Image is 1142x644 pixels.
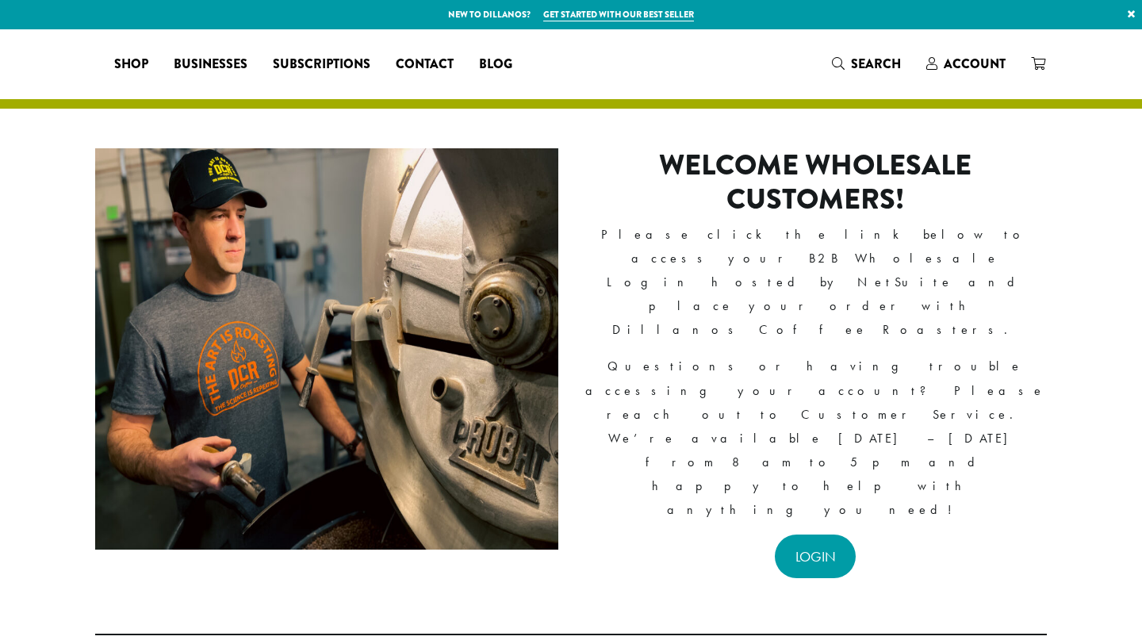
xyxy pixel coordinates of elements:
span: Subscriptions [273,55,370,75]
span: Contact [396,55,454,75]
a: Get started with our best seller [543,8,694,21]
p: Please click the link below to access your B2B Wholesale Login hosted by NetSuite and place your ... [584,223,1047,342]
h2: Welcome Wholesale Customers! [584,148,1047,217]
span: Shop [114,55,148,75]
span: Businesses [174,55,247,75]
span: Account [944,55,1006,73]
span: Blog [479,55,512,75]
a: Search [819,51,914,77]
a: Shop [102,52,161,77]
a: LOGIN [775,535,856,578]
span: Search [851,55,901,73]
p: Questions or having trouble accessing your account? Please reach out to Customer Service. We’re a... [584,355,1047,522]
